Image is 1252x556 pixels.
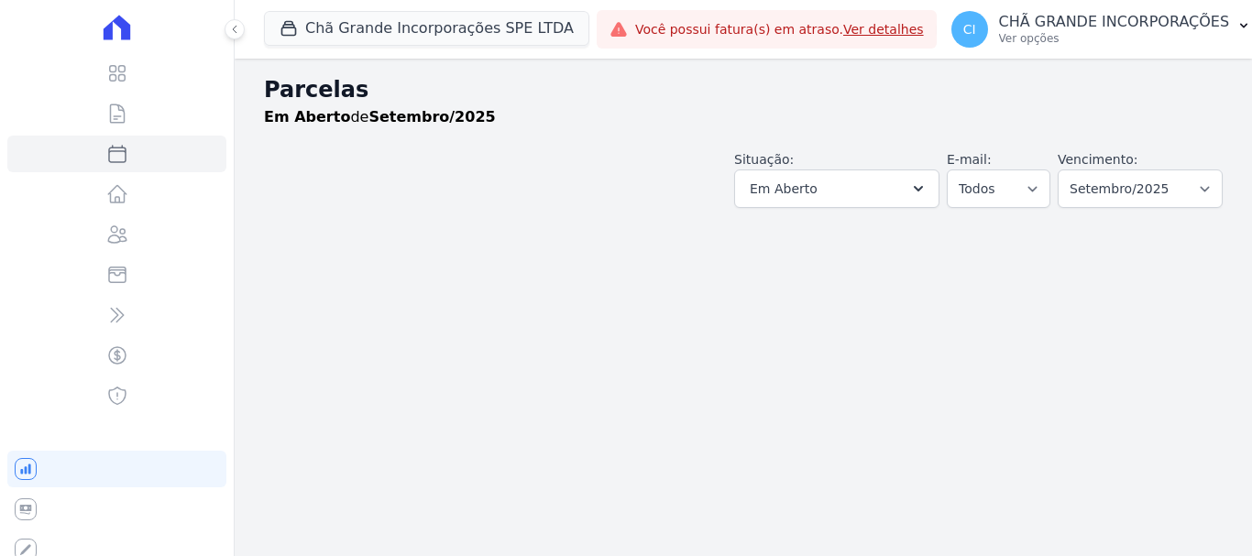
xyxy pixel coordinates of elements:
span: CI [963,23,976,36]
label: Vencimento: [1058,152,1137,167]
a: Ver detalhes [843,22,924,37]
p: de [264,106,496,128]
h2: Parcelas [264,73,1223,106]
span: Você possui fatura(s) em atraso. [635,20,924,39]
label: Situação: [734,152,794,167]
button: Chã Grande Incorporações SPE LTDA [264,11,589,46]
label: E-mail: [947,152,992,167]
button: Em Aberto [734,169,939,208]
strong: Setembro/2025 [368,108,495,125]
span: Em Aberto [750,178,818,200]
p: Ver opções [999,31,1230,46]
p: CHÃ GRANDE INCORPORAÇÕES [999,13,1230,31]
strong: Em Aberto [264,108,350,125]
